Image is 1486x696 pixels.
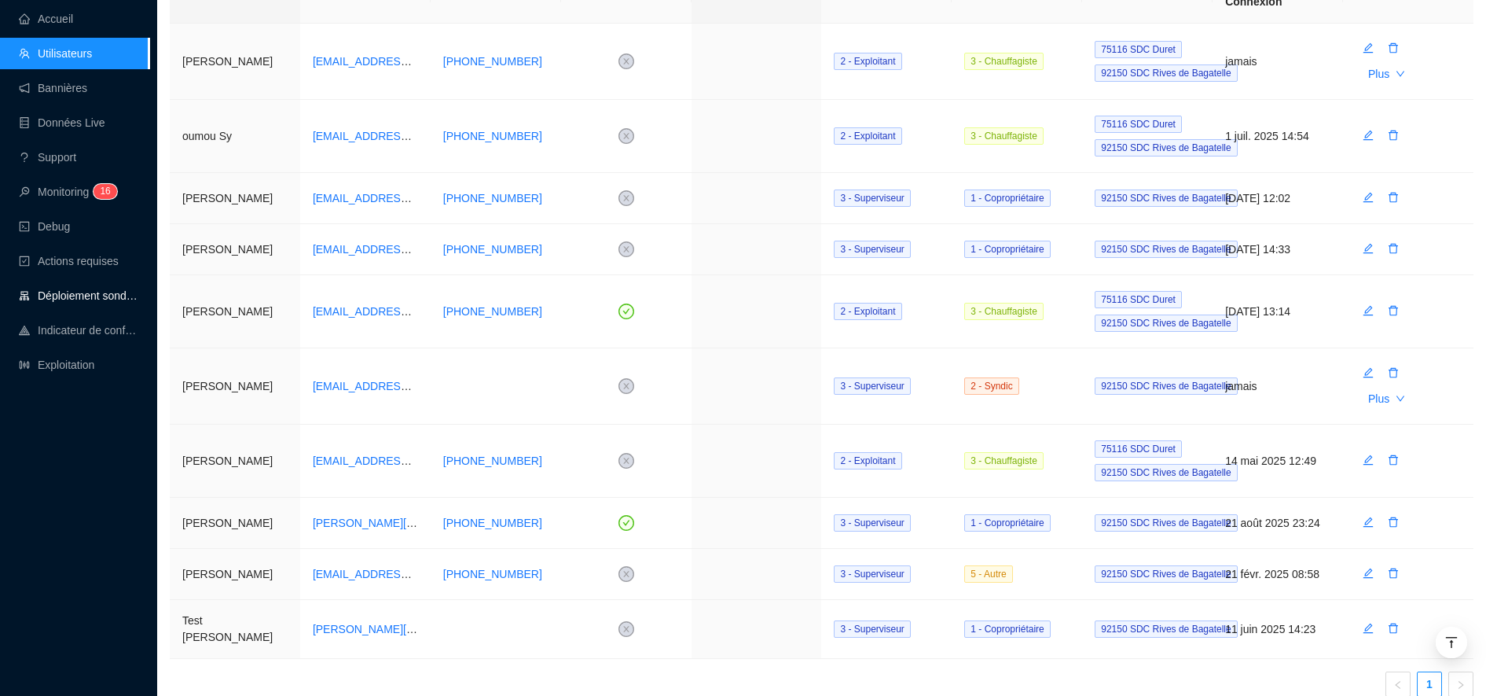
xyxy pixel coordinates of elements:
[1388,455,1399,466] span: delete
[1396,69,1405,79] span: down
[170,348,300,425] td: [PERSON_NAME]
[964,53,1044,70] span: 3 - Chauffagiste
[964,127,1044,145] span: 3 - Chauffagiste
[443,517,542,529] a: [PHONE_NUMBER]
[313,130,499,142] a: [EMAIL_ADDRESS][DOMAIN_NAME]
[19,220,70,233] a: codeDebug
[1388,42,1399,53] span: delete
[1213,425,1343,498] td: 14 mai 2025 12:49
[618,378,634,394] span: close-circle
[1363,42,1374,53] span: edit
[1095,41,1182,58] span: 75116 SDC Duret
[1388,243,1399,254] span: delete
[19,47,92,60] a: teamUtilisateurs
[840,517,904,528] span: 3 - Superviseur
[1213,173,1343,224] td: [DATE] 12:02
[19,13,73,25] a: homeAccueil
[300,549,431,600] td: sh.integrale@gmail.com
[38,255,119,267] span: Actions requises
[1363,517,1374,528] span: edit
[313,380,589,392] a: [EMAIL_ADDRESS][PERSON_NAME][DOMAIN_NAME]
[618,128,634,144] span: close-circle
[300,224,431,275] td: fjonchier@free.fr
[964,514,1050,532] span: 1 - Copropriétaire
[300,425,431,498] td: pmachado@celsio.fr
[1368,66,1389,83] span: Plus
[1363,568,1374,579] span: edit
[313,305,499,318] a: [EMAIL_ADDRESS][DOMAIN_NAME]
[1363,192,1374,203] span: edit
[1388,568,1399,579] span: delete
[170,498,300,549] td: [PERSON_NAME]
[1456,680,1466,690] span: right
[19,289,138,302] a: clusterDéploiement sondes
[19,359,94,371] a: slidersExploitation
[300,348,431,425] td: pascal.adnesse@l-d.fr
[300,498,431,549] td: stephane.solier@thalesgroup.com
[1363,455,1374,466] span: edit
[313,568,499,580] a: [EMAIL_ADDRESS][DOMAIN_NAME]
[618,566,634,582] span: close-circle
[964,303,1044,320] span: 3 - Chauffagiste
[618,241,634,257] span: close-circle
[19,324,138,337] a: heat-mapIndicateur de confort
[618,53,634,69] span: close-circle
[443,455,542,467] a: [PHONE_NUMBER]
[1095,241,1237,258] span: 92150 SDC Rives de Bagatelle
[618,190,634,206] span: close-circle
[170,275,300,348] td: [PERSON_NAME]
[618,453,634,469] span: close-circle
[1363,367,1374,378] span: edit
[300,24,431,100] td: cjarret@celsio.fr
[1363,305,1374,316] span: edit
[19,256,30,267] span: check-square
[1213,600,1343,659] td: 11 juin 2025 14:23
[1388,130,1399,141] span: delete
[840,131,895,142] span: 2 - Exploitant
[313,517,589,529] a: [PERSON_NAME][EMAIL_ADDRESS][DOMAIN_NAME]
[1095,377,1237,395] span: 92150 SDC Rives de Bagatelle
[300,173,431,224] td: gardien.bagatelle@free.fr
[313,192,499,204] a: [EMAIL_ADDRESS][DOMAIN_NAME]
[840,306,895,317] span: 2 - Exploitant
[1444,635,1458,650] span: vertical-align-top
[1363,243,1374,254] span: edit
[94,184,116,199] sup: 16
[840,569,904,580] span: 3 - Superviseur
[964,190,1050,207] span: 1 - Copropriétaire
[618,621,634,637] span: close-circle
[170,224,300,275] td: [PERSON_NAME]
[170,173,300,224] td: [PERSON_NAME]
[443,568,542,580] a: [PHONE_NUMBER]
[964,241,1050,258] span: 1 - Copropriétaire
[443,243,542,256] a: [PHONE_NUMBER]
[1095,565,1237,583] span: 92150 SDC Rives de Bagatelle
[300,275,431,348] td: lcumont@celsio.fr
[1095,315,1237,332] span: 92150 SDC Rives de Bagatelle
[1393,680,1403,690] span: left
[1356,61,1418,87] button: Plusdown
[964,377,1018,395] span: 2 - Syndic
[1388,367,1399,378] span: delete
[840,624,904,635] span: 3 - Superviseur
[1213,275,1343,348] td: [DATE] 13:14
[1095,621,1237,638] span: 92150 SDC Rives de Bagatelle
[300,100,431,173] td: osy@celsio.fr
[170,24,300,100] td: [PERSON_NAME]
[313,243,499,256] a: [EMAIL_ADDRESS][DOMAIN_NAME]
[1356,386,1418,411] button: Plusdown
[1388,192,1399,203] span: delete
[170,549,300,600] td: [PERSON_NAME]
[1363,623,1374,634] span: edit
[1363,130,1374,141] span: edit
[1418,672,1441,696] a: 1
[19,151,76,164] a: questionSupport
[443,192,542,204] a: [PHONE_NUMBER]
[964,565,1012,583] span: 5 - Autre
[1095,190,1237,207] span: 92150 SDC Rives de Bagatelle
[313,455,499,467] a: [EMAIL_ADDRESS][DOMAIN_NAME]
[19,82,87,94] a: notificationBannières
[170,600,300,659] td: Test [PERSON_NAME]
[443,130,542,142] a: [PHONE_NUMBER]
[1095,514,1237,532] span: 92150 SDC Rives de Bagatelle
